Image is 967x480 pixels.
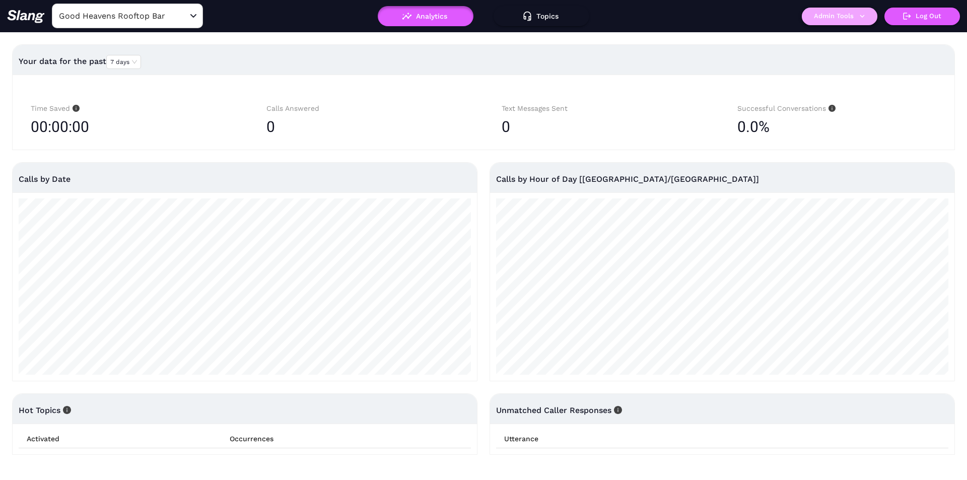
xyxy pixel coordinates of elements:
span: 0 [266,118,275,135]
button: Admin Tools [802,8,877,25]
span: Hot Topics [19,405,71,415]
span: Unmatched Caller Responses [496,405,622,415]
span: Successful Conversations [737,104,836,112]
th: Occurrences [222,430,471,448]
button: Analytics [378,6,473,26]
button: Open [187,10,199,22]
div: Calls Answered [266,103,466,114]
div: Text Messages Sent [502,103,701,114]
span: info-circle [70,105,80,112]
span: info-circle [60,406,71,414]
div: Calls by Hour of Day [[GEOGRAPHIC_DATA]/[GEOGRAPHIC_DATA]] [496,163,948,195]
img: 623511267c55cb56e2f2a487_logo2.png [7,10,45,23]
th: Utterance [496,430,948,448]
div: Calls by Date [19,163,471,195]
span: 7 days [110,55,137,68]
div: Your data for the past [19,49,948,74]
th: Activated [19,430,222,448]
span: 00:00:00 [31,114,89,140]
span: 0 [502,118,510,135]
button: Topics [494,6,589,26]
span: 0.0% [737,114,770,140]
span: info-circle [826,105,836,112]
span: Time Saved [31,104,80,112]
span: info-circle [611,406,622,414]
a: Analytics [378,12,473,19]
button: Log Out [884,8,960,25]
